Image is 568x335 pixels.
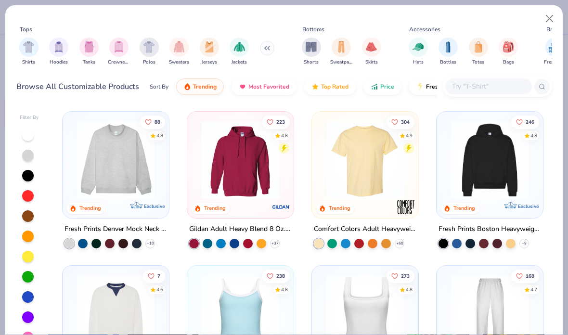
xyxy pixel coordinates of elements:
div: filter for Jerseys [200,38,219,66]
img: Totes Image [473,41,484,52]
button: Close [541,10,559,28]
button: Like [511,115,539,129]
button: Price [363,78,401,95]
button: filter button [49,38,68,66]
img: Comfort Colors logo [396,197,415,217]
span: Shirts [22,59,35,66]
button: filter button [302,38,321,66]
button: filter button [544,38,566,66]
span: Exclusive [144,203,165,209]
span: Skirts [365,59,378,66]
button: Like [387,269,414,283]
span: Tanks [83,59,95,66]
div: filter for Tanks [79,38,99,66]
button: Trending [176,78,224,95]
span: Bottles [440,59,456,66]
div: filter for Hoodies [49,38,68,66]
div: filter for Totes [469,38,488,66]
img: Sweaters Image [174,41,185,52]
button: filter button [330,38,352,66]
span: Price [380,83,394,90]
div: 4.8 [530,132,537,139]
button: Top Rated [304,78,356,95]
div: filter for Fresh Prints [544,38,566,66]
span: Most Favorited [248,83,289,90]
img: f5d85501-0dbb-4ee4-b115-c08fa3845d83 [72,121,159,199]
button: filter button [362,38,381,66]
img: Jackets Image [234,41,245,52]
button: filter button [19,38,39,66]
button: filter button [469,38,488,66]
img: Crewnecks Image [114,41,124,52]
button: Fresh Prints Flash [409,78,520,95]
span: 246 [526,119,534,124]
span: + 10 [147,241,154,246]
div: 4.6 [157,286,164,293]
span: Polos [143,59,155,66]
div: Browse All Customizable Products [16,81,139,92]
button: Like [511,269,539,283]
button: Like [262,115,290,129]
div: 4.9 [406,132,413,139]
img: Polos Image [143,41,155,52]
div: 4.7 [530,286,537,293]
div: filter for Bags [499,38,518,66]
div: 4.8 [406,286,413,293]
span: Hats [413,59,424,66]
span: 238 [276,273,285,278]
div: Tops [20,25,32,34]
img: trending.gif [183,83,191,90]
div: filter for Bottles [439,38,458,66]
img: Hats Image [413,41,424,52]
div: Gildan Adult Heavy Blend 8 Oz. 50/50 Hooded Sweatshirt [189,223,292,235]
span: Fresh Prints [544,59,566,66]
button: filter button [409,38,428,66]
button: Most Favorited [232,78,297,95]
img: Fresh Prints Image [548,40,562,54]
div: 4.8 [281,132,288,139]
button: filter button [200,38,219,66]
div: Fresh Prints Denver Mock Neck Heavyweight Sweatshirt [65,223,167,235]
div: 4.8 [157,132,164,139]
img: 01756b78-01f6-4cc6-8d8a-3c30c1a0c8ac [197,121,284,199]
span: Crewnecks [108,59,130,66]
div: Fresh Prints Boston Heavyweight Hoodie [439,223,541,235]
img: Bags Image [503,41,514,52]
span: Totes [472,59,484,66]
button: Like [141,115,166,129]
span: Top Rated [321,83,349,90]
span: Sweatpants [330,59,352,66]
img: flash.gif [416,83,424,90]
span: Fresh Prints Flash [426,83,476,90]
div: Bottoms [302,25,324,34]
button: filter button [230,38,249,66]
div: filter for Shorts [302,38,321,66]
img: Jerseys Image [204,41,215,52]
button: Like [387,115,414,129]
div: Comfort Colors Adult Heavyweight T-Shirt [314,223,416,235]
button: filter button [79,38,99,66]
div: filter for Crewnecks [108,38,130,66]
div: filter for Sweaters [169,38,189,66]
img: Hoodies Image [53,41,64,52]
img: Sweatpants Image [336,41,347,52]
span: Sweaters [169,59,189,66]
img: Gildan logo [271,197,291,217]
button: filter button [169,38,189,66]
span: 168 [526,273,534,278]
div: 4.8 [281,286,288,293]
img: TopRated.gif [311,83,319,90]
button: Like [143,269,166,283]
span: 88 [155,119,161,124]
button: filter button [499,38,518,66]
button: filter button [140,38,159,66]
button: filter button [439,38,458,66]
img: Shirts Image [23,41,34,52]
span: Jerseys [202,59,217,66]
img: 91acfc32-fd48-4d6b-bdad-a4c1a30ac3fc [446,121,533,199]
span: Exclusive [517,203,538,209]
div: filter for Sweatpants [330,38,352,66]
img: Shorts Image [306,41,317,52]
span: Jackets [232,59,247,66]
div: filter for Skirts [362,38,381,66]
